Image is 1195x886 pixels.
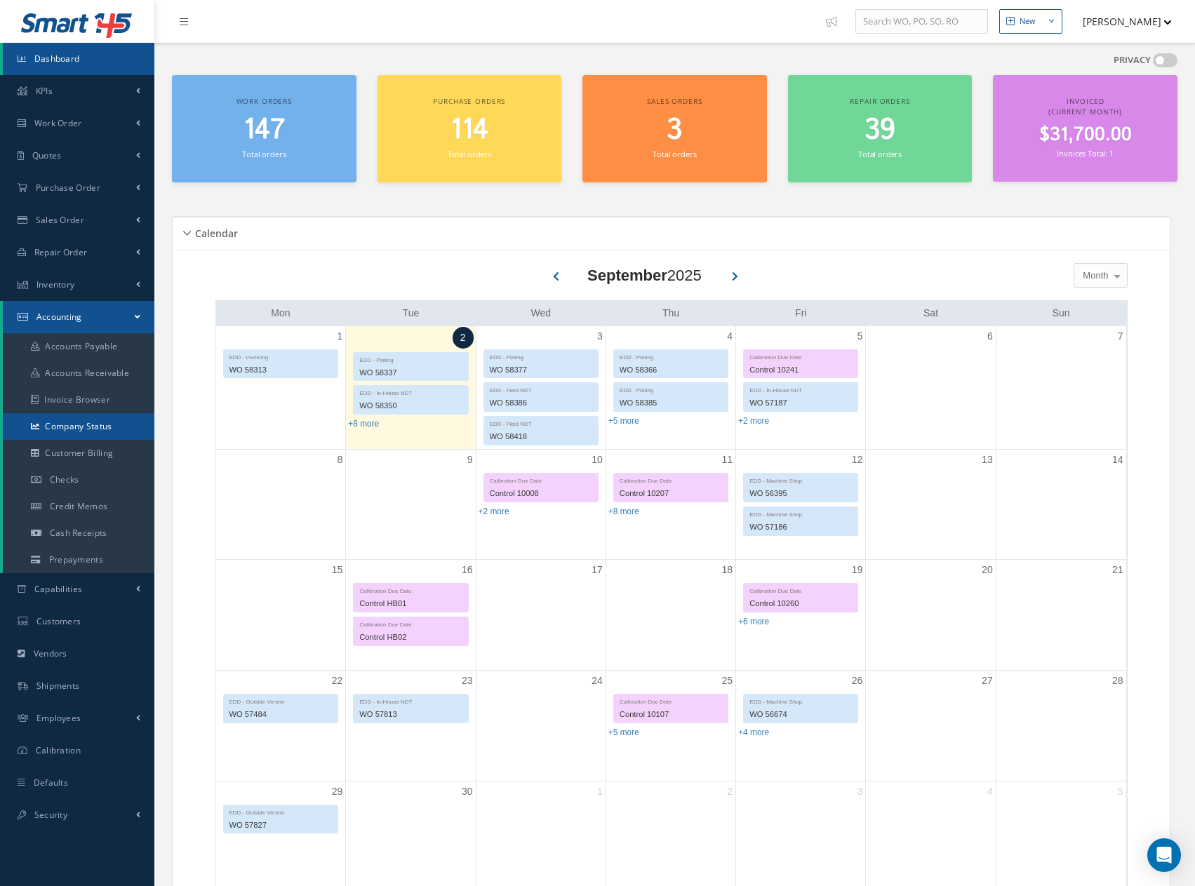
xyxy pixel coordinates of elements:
span: Checks [50,474,79,485]
div: Calibration Due Date [484,474,598,485]
td: September 17, 2025 [476,560,606,671]
a: Purchase orders 114 Total orders [378,75,562,182]
a: September 28, 2025 [1109,671,1126,691]
td: September 27, 2025 [866,670,996,781]
a: Dashboard [3,43,154,75]
td: September 14, 2025 [996,449,1126,560]
div: New [1020,15,1036,27]
div: Control HB01 [354,596,467,612]
td: September 12, 2025 [736,449,866,560]
span: Purchase Order [36,182,100,194]
div: WO 58418 [484,429,598,445]
a: October 3, 2025 [855,781,866,802]
span: 147 [243,110,285,150]
div: Control 10241 [744,362,857,378]
a: Thursday [660,304,682,322]
div: EDD - Machine Shop [744,474,857,485]
a: September 24, 2025 [589,671,606,691]
div: Calibration Due Date [614,694,728,706]
div: EDD - Outside Vendor [224,694,338,706]
a: October 5, 2025 [1115,781,1126,802]
span: Sales Order [36,214,84,226]
div: Calibration Due Date [354,584,467,596]
a: Invoice Browser [3,387,154,413]
a: September 3, 2025 [594,326,606,347]
div: EDD - Outside Vendor [224,805,338,817]
div: WO 58313 [224,362,338,378]
div: EDD - In-House NDT [744,383,857,395]
a: September 27, 2025 [979,671,996,691]
div: Control HB02 [354,629,467,645]
div: WO 57813 [354,706,467,723]
div: Control 10107 [614,706,728,723]
a: September 1, 2025 [334,326,345,347]
div: EDD - Field NDT [484,417,598,429]
div: WO 57827 [224,817,338,833]
a: September 14, 2025 [1109,450,1126,470]
small: Invoices Total: 1 [1057,148,1113,159]
div: EDD - Machine Shop [744,694,857,706]
td: September 6, 2025 [866,326,996,450]
td: September 1, 2025 [216,326,346,450]
button: [PERSON_NAME] [1069,8,1172,35]
a: Checks [3,467,154,493]
td: September 23, 2025 [346,670,476,781]
a: Cash Receipts [3,520,154,546]
a: Accounts Payable [3,333,154,360]
a: Work orders 147 Total orders [172,75,356,182]
a: October 2, 2025 [724,781,735,802]
span: Dashboard [34,53,80,65]
div: EDD - Field NDT [484,383,598,395]
span: Purchase orders [433,96,505,106]
a: September 10, 2025 [589,450,606,470]
div: WO 56395 [744,485,857,502]
div: WO 58350 [354,398,467,414]
div: WO 58377 [484,362,598,378]
span: Sales orders [647,96,702,106]
span: Security [34,809,67,821]
td: September 19, 2025 [736,560,866,671]
a: October 4, 2025 [984,781,996,802]
span: Work Order [34,117,82,129]
a: Show 8 more events [608,506,639,516]
a: September 11, 2025 [719,450,736,470]
div: Calibration Due Date [614,474,728,485]
span: Defaults [34,777,68,788]
td: September 13, 2025 [866,449,996,560]
td: September 4, 2025 [606,326,735,450]
td: September 11, 2025 [606,449,735,560]
span: (Current Month) [1048,107,1122,116]
td: September 26, 2025 [736,670,866,781]
div: WO 57186 [744,519,857,535]
small: Total orders [653,149,696,159]
div: Control 10207 [614,485,728,502]
div: WO 56674 [744,706,857,723]
a: September 8, 2025 [334,450,345,470]
span: Employees [36,712,81,724]
span: KPIs [36,85,53,97]
td: September 3, 2025 [476,326,606,450]
td: September 16, 2025 [346,560,476,671]
a: September 17, 2025 [589,560,606,580]
span: Vendors [34,647,67,659]
span: Accounting [36,311,82,323]
h5: Calendar [191,223,238,240]
a: Show 2 more events [738,416,769,426]
a: September 29, 2025 [329,781,346,802]
span: 3 [667,110,682,150]
a: September 30, 2025 [459,781,476,802]
span: Shipments [36,680,80,692]
div: WO 58385 [614,395,728,411]
div: Calibration Due Date [744,350,857,362]
span: Inventory [36,278,75,290]
a: Sales orders 3 Total orders [582,75,767,182]
a: September 15, 2025 [329,560,346,580]
a: September 16, 2025 [459,560,476,580]
small: Total orders [242,149,286,159]
a: Accounting [3,301,154,333]
a: Saturday [921,304,941,322]
td: September 28, 2025 [996,670,1126,781]
div: WO 58386 [484,395,598,411]
a: Credit Memos [3,493,154,520]
a: September 6, 2025 [984,326,996,347]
